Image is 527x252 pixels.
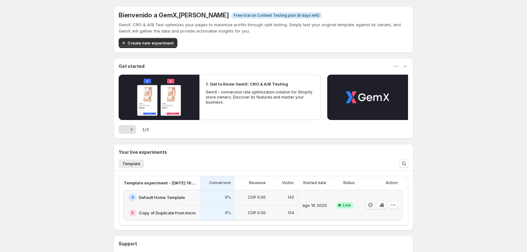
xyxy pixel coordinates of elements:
[287,195,294,200] p: 142
[127,125,136,134] button: Siguiente
[386,180,398,185] p: Action
[124,180,196,186] p: Template experiment - [DATE] 16:33:41
[139,210,196,216] h2: Copy of Duplicate from inicio
[234,13,319,18] span: Free trial on Content Testing plan (8 days left)
[119,11,229,19] h5: Bienvenido a GemX
[225,210,231,215] p: 0%
[249,180,266,185] p: Revenue
[248,195,266,200] p: COP 0.00
[209,180,231,185] p: Conversion
[119,149,167,155] h3: Your live experiments
[248,210,266,215] p: COP 0.00
[122,161,140,166] span: Template
[119,63,145,69] h3: Get started
[119,125,136,134] nav: Paginación
[119,21,408,34] p: GemX: CRO & A/B Test optimizes your pages to maximize profits through split testing. Simply test ...
[206,81,288,87] h2: 1. Get to Know GemX: CRO & A/B Testing
[119,38,177,48] button: Create new experiment
[119,241,137,247] h3: Support
[327,75,408,120] button: Reproducir el video
[206,90,314,105] p: GemX - conversion rate optimization solution for Shopify store owners. Discover its features and ...
[131,210,134,215] h2: B
[139,194,185,201] h2: Default Home Template
[127,40,174,46] span: Create new experiment
[303,180,326,185] p: Started date
[343,203,351,208] span: Live
[142,126,149,133] span: 1 / 2
[131,195,134,200] h2: A
[302,202,327,208] p: ago 16 2025
[177,11,229,19] span: , [PERSON_NAME]
[282,180,294,185] p: Visitor
[225,195,231,200] p: 0%
[343,180,355,185] p: Status
[400,159,408,168] button: Buscar y filtrar resultados
[119,75,199,120] button: Reproducir el video
[287,210,294,215] p: 154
